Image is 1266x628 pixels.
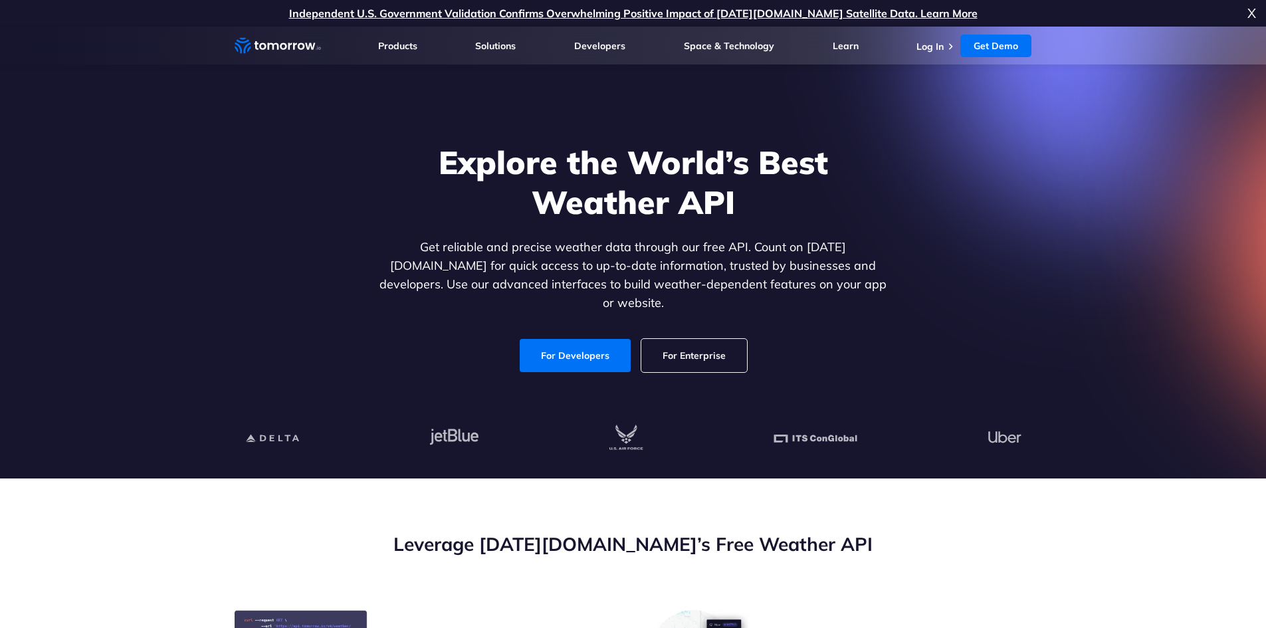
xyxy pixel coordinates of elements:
a: Space & Technology [684,40,774,52]
a: Home link [235,36,321,56]
p: Get reliable and precise weather data through our free API. Count on [DATE][DOMAIN_NAME] for quic... [377,238,890,312]
a: For Enterprise [641,339,747,372]
h2: Leverage [DATE][DOMAIN_NAME]’s Free Weather API [235,532,1032,557]
a: Products [378,40,417,52]
a: Independent U.S. Government Validation Confirms Overwhelming Positive Impact of [DATE][DOMAIN_NAM... [289,7,978,20]
a: For Developers [520,339,631,372]
a: Developers [574,40,625,52]
h1: Explore the World’s Best Weather API [377,142,890,222]
a: Log In [916,41,944,52]
a: Learn [833,40,859,52]
a: Solutions [475,40,516,52]
a: Get Demo [960,35,1031,57]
